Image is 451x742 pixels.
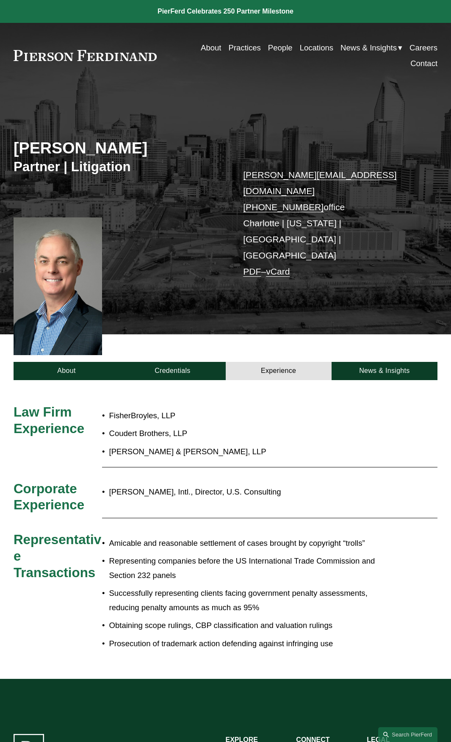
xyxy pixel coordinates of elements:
p: Obtaining scope rulings, CBP classification and valuation rulings [109,618,385,632]
a: News & Insights [332,362,437,380]
a: Experience [226,362,332,380]
a: Locations [300,40,333,56]
a: Credentials [119,362,225,380]
a: [PHONE_NUMBER] [243,202,324,212]
h3: Partner | Litigation [14,159,226,175]
p: Successfully representing clients facing government penalty assessments, reducing penalty amounts... [109,586,385,614]
span: News & Insights [340,41,397,55]
span: Representative Transactions [14,532,101,580]
p: [PERSON_NAME], Intl., Director, U.S. Consulting [109,485,385,499]
a: People [268,40,293,56]
a: [PERSON_NAME][EMAIL_ADDRESS][DOMAIN_NAME] [243,170,396,196]
h2: [PERSON_NAME] [14,139,226,158]
span: Corporate Experience [14,481,84,513]
a: folder dropdown [340,40,402,56]
a: Search this site [378,727,437,742]
a: vCard [266,267,290,276]
p: Coudert Brothers, LLP [109,426,385,440]
p: Amicable and reasonable settlement of cases brought by copyright “trolls” [109,536,385,550]
a: PDF [243,267,261,276]
p: FisherBroyles, LLP [109,409,385,422]
p: office Charlotte | [US_STATE] | [GEOGRAPHIC_DATA] | [GEOGRAPHIC_DATA] – [243,167,420,280]
a: Contact [410,56,437,71]
p: [PERSON_NAME] & [PERSON_NAME], LLP [109,445,385,459]
span: Law Firm Experience [14,405,84,436]
p: Prosecution of trademark action defending against infringing use [109,636,385,650]
a: About [14,362,119,380]
a: About [201,40,221,56]
p: Representing companies before the US International Trade Commission and Section 232 panels [109,554,385,582]
a: Careers [409,40,437,56]
a: Practices [229,40,261,56]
